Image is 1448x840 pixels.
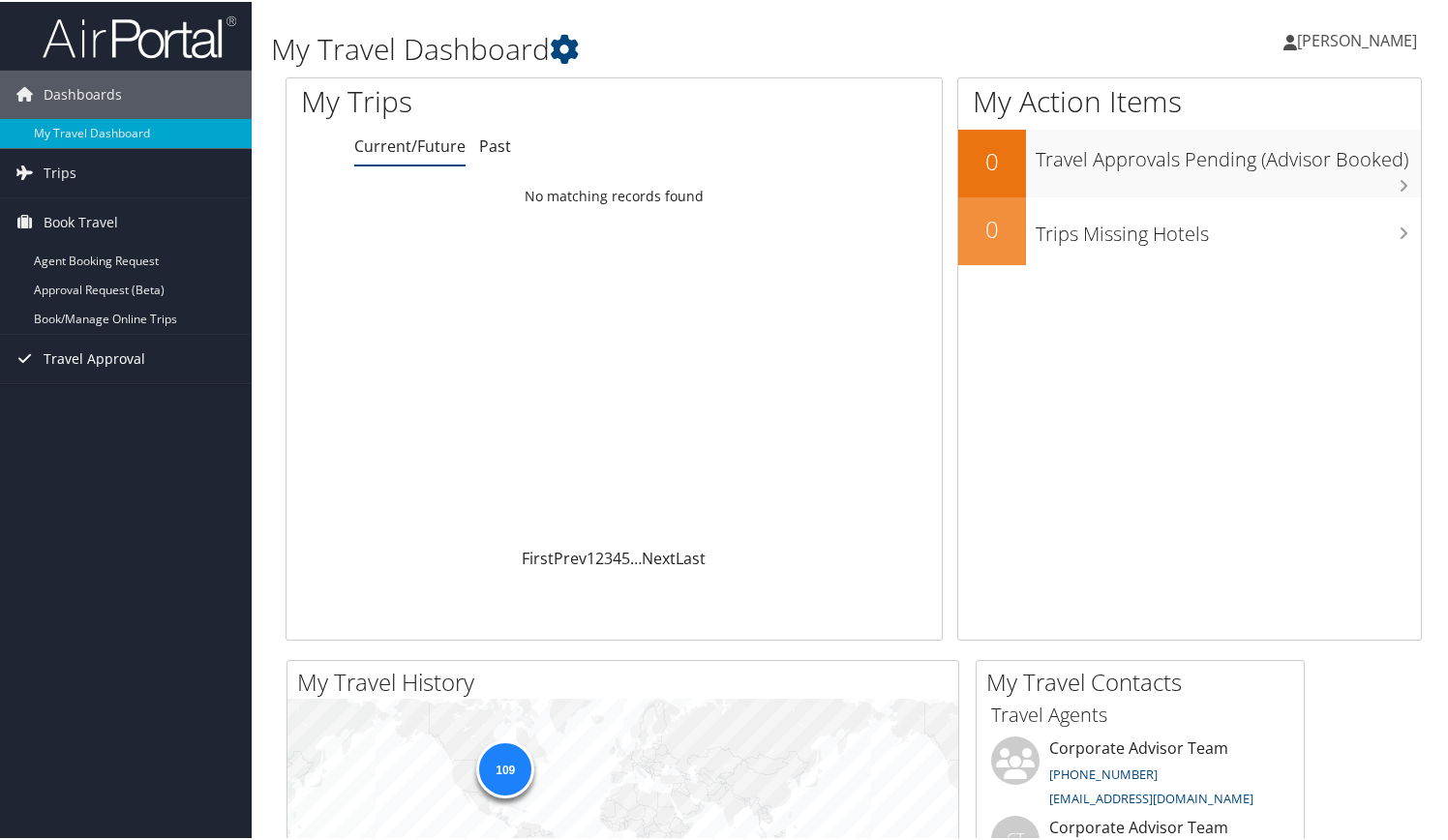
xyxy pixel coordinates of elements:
h1: My Trips [301,79,654,120]
td: No matching records found [287,177,942,212]
span: [PERSON_NAME] [1297,28,1417,49]
h3: Travel Approvals Pending (Advisor Booked) [1036,135,1421,171]
a: 2 [595,546,604,567]
a: Prev [554,546,587,567]
div: 109 [476,737,534,795]
h2: My Travel Contacts [986,664,1304,697]
a: First [522,546,554,567]
h3: Travel Agents [991,700,1289,727]
span: … [630,546,642,567]
a: [EMAIL_ADDRESS][DOMAIN_NAME] [1049,788,1253,805]
a: 4 [613,546,621,567]
span: Dashboards [44,69,122,117]
li: Corporate Advisor Team [981,735,1299,814]
h2: 0 [958,211,1026,244]
a: 1 [587,546,595,567]
h2: 0 [958,143,1026,176]
h1: My Travel Dashboard [271,27,1048,68]
a: Next [642,546,676,567]
h3: Trips Missing Hotels [1036,209,1421,246]
a: 5 [621,546,630,567]
img: airportal-logo.png [43,13,236,58]
h2: My Travel History [297,664,958,697]
a: [PHONE_NUMBER] [1049,764,1158,781]
a: [PERSON_NAME] [1283,10,1436,68]
span: Book Travel [44,196,118,245]
a: Last [676,546,706,567]
a: 0Trips Missing Hotels [958,195,1421,263]
a: Past [479,134,511,155]
a: 0Travel Approvals Pending (Advisor Booked) [958,128,1421,195]
a: 3 [604,546,613,567]
span: Travel Approval [44,333,145,381]
span: Trips [44,147,76,195]
h1: My Action Items [958,79,1421,120]
a: Current/Future [354,134,466,155]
